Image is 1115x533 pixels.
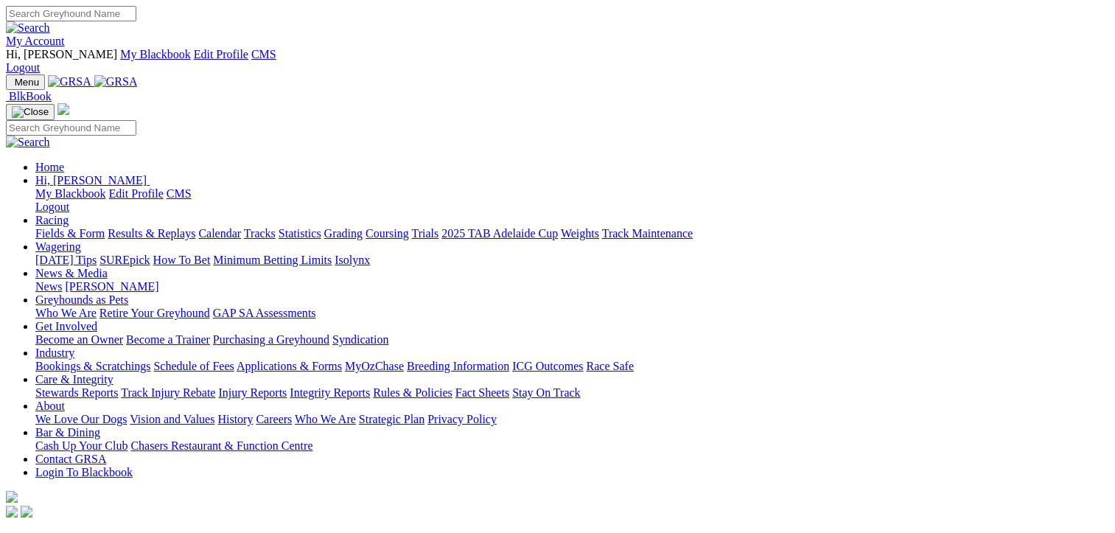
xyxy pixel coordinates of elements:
[213,254,332,266] a: Minimum Betting Limits
[512,386,580,399] a: Stay On Track
[108,227,195,240] a: Results & Replays
[6,136,50,149] img: Search
[65,280,158,293] a: [PERSON_NAME]
[407,360,509,372] a: Breeding Information
[35,280,62,293] a: News
[35,360,150,372] a: Bookings & Scratchings
[35,413,1109,426] div: About
[48,75,91,88] img: GRSA
[109,187,164,200] a: Edit Profile
[57,103,69,115] img: logo-grsa-white.png
[256,413,292,425] a: Careers
[6,48,117,60] span: Hi, [PERSON_NAME]
[290,386,370,399] a: Integrity Reports
[130,439,312,452] a: Chasers Restaurant & Function Centre
[6,104,55,120] button: Toggle navigation
[455,386,509,399] a: Fact Sheets
[6,21,50,35] img: Search
[35,466,133,478] a: Login To Blackbook
[35,333,1109,346] div: Get Involved
[21,506,32,518] img: twitter.svg
[35,161,64,173] a: Home
[35,400,65,412] a: About
[237,360,342,372] a: Applications & Forms
[121,386,215,399] a: Track Injury Rebate
[335,254,370,266] a: Isolynx
[345,360,404,372] a: MyOzChase
[332,333,388,346] a: Syndication
[6,491,18,503] img: logo-grsa-white.png
[6,61,40,74] a: Logout
[198,227,241,240] a: Calendar
[12,106,49,118] img: Close
[35,386,1109,400] div: Care & Integrity
[35,346,74,359] a: Industry
[194,48,248,60] a: Edit Profile
[35,413,127,425] a: We Love Our Dogs
[153,254,211,266] a: How To Bet
[99,254,150,266] a: SUREpick
[99,307,210,319] a: Retire Your Greyhound
[35,201,69,213] a: Logout
[373,386,452,399] a: Rules & Policies
[35,254,97,266] a: [DATE] Tips
[427,413,497,425] a: Privacy Policy
[35,227,1109,240] div: Racing
[153,360,234,372] a: Schedule of Fees
[6,35,65,47] a: My Account
[366,227,409,240] a: Coursing
[15,77,39,88] span: Menu
[35,386,118,399] a: Stewards Reports
[35,174,150,187] a: Hi, [PERSON_NAME]
[130,413,214,425] a: Vision and Values
[586,360,633,372] a: Race Safe
[218,386,287,399] a: Injury Reports
[35,227,105,240] a: Fields & Form
[213,333,329,346] a: Purchasing a Greyhound
[35,307,97,319] a: Who We Are
[9,90,52,102] span: BlkBook
[167,187,192,200] a: CMS
[441,227,558,240] a: 2025 TAB Adelaide Cup
[94,75,138,88] img: GRSA
[6,74,45,90] button: Toggle navigation
[35,240,81,253] a: Wagering
[244,227,276,240] a: Tracks
[126,333,210,346] a: Become a Trainer
[359,413,424,425] a: Strategic Plan
[35,360,1109,373] div: Industry
[213,307,316,319] a: GAP SA Assessments
[251,48,276,60] a: CMS
[35,214,69,226] a: Racing
[6,506,18,518] img: facebook.svg
[217,413,253,425] a: History
[411,227,438,240] a: Trials
[6,90,52,102] a: BlkBook
[602,227,693,240] a: Track Maintenance
[561,227,599,240] a: Weights
[35,187,106,200] a: My Blackbook
[6,120,136,136] input: Search
[35,254,1109,267] div: Wagering
[279,227,321,240] a: Statistics
[35,373,113,386] a: Care & Integrity
[35,187,1109,214] div: Hi, [PERSON_NAME]
[6,48,1109,74] div: My Account
[35,439,1109,453] div: Bar & Dining
[324,227,363,240] a: Grading
[512,360,583,372] a: ICG Outcomes
[295,413,356,425] a: Who We Are
[35,320,97,332] a: Get Involved
[35,293,128,306] a: Greyhounds as Pets
[35,426,100,439] a: Bar & Dining
[6,6,136,21] input: Search
[35,307,1109,320] div: Greyhounds as Pets
[35,174,147,187] span: Hi, [PERSON_NAME]
[35,453,106,465] a: Contact GRSA
[120,48,191,60] a: My Blackbook
[35,333,123,346] a: Become an Owner
[35,267,108,279] a: News & Media
[35,439,127,452] a: Cash Up Your Club
[35,280,1109,293] div: News & Media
